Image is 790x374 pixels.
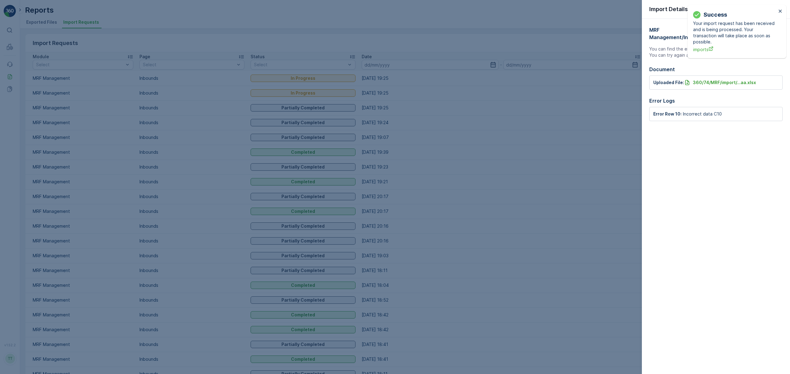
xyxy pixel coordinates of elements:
[704,10,727,19] p: Success
[649,46,783,58] p: You can find the errors occurred while import process below. You can try again after you fix the ...
[693,20,776,45] p: Your import request has been received and is being processed. Your transaction will take place as...
[683,111,722,117] p: Incorrect data C10
[649,66,783,73] p: Document
[649,26,709,41] p: MRF Management / Inbounds
[653,111,682,117] p: Error Row 10:
[693,79,756,86] p: 360/74/MRF/import/...aa.xlsx
[778,9,783,14] button: close
[649,5,688,14] p: Import Details
[693,46,776,53] a: imports
[653,79,684,86] p: Uploaded File:
[684,79,756,86] a: 360/74/MRF/import/...aa.xlsx
[649,97,783,104] p: Error Logs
